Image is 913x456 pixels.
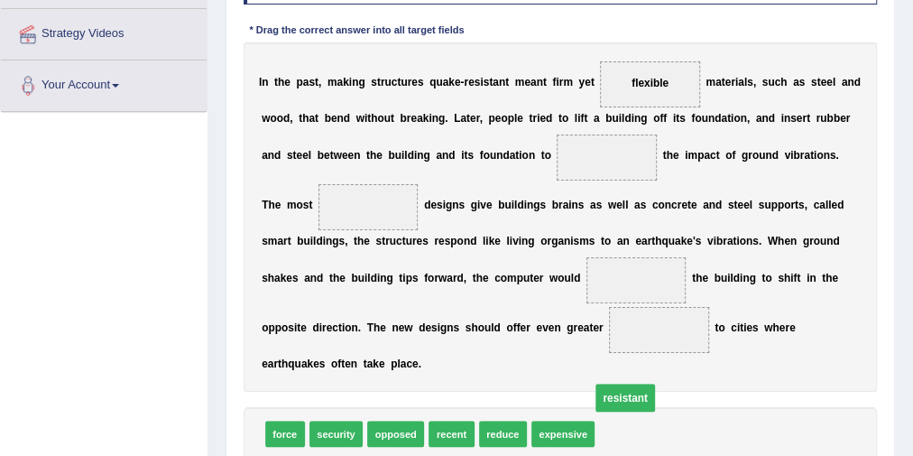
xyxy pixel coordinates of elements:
[725,149,732,162] b: o
[631,112,633,125] b: i
[468,76,475,88] b: e
[517,199,523,211] b: d
[284,76,290,88] b: e
[438,112,445,125] b: g
[578,199,585,211] b: s
[541,149,545,162] b: t
[641,199,647,211] b: s
[283,112,290,125] b: d
[448,76,455,88] b: k
[404,149,407,162] b: l
[517,112,523,125] b: e
[325,112,331,125] b: b
[344,112,350,125] b: d
[330,149,334,162] b: t
[496,149,503,162] b: n
[445,112,447,125] b: .
[408,149,414,162] b: d
[287,199,297,211] b: m
[546,112,552,125] b: d
[681,199,687,211] b: e
[847,76,853,88] b: n
[568,199,571,211] b: i
[515,76,525,88] b: m
[388,149,394,162] b: b
[768,76,774,88] b: u
[731,76,735,88] b: r
[527,199,533,211] b: n
[539,112,546,125] b: e
[753,76,756,88] b: ,
[678,199,682,211] b: r
[510,149,516,162] b: a
[624,112,631,125] b: d
[475,76,481,88] b: s
[501,112,507,125] b: o
[793,76,799,88] b: a
[537,112,539,125] b: i
[612,112,618,125] b: u
[820,112,826,125] b: u
[539,199,546,211] b: s
[590,199,596,211] b: a
[318,184,419,230] span: Drop target
[705,76,715,88] b: m
[784,149,790,162] b: v
[558,199,563,211] b: r
[275,199,281,211] b: e
[401,76,407,88] b: u
[303,199,309,211] b: s
[687,149,697,162] b: m
[454,112,460,125] b: L
[823,149,829,162] b: n
[842,76,848,88] b: a
[802,112,807,125] b: r
[667,149,673,162] b: h
[622,199,625,211] b: l
[807,112,810,125] b: t
[318,76,321,88] b: ,
[826,76,833,88] b: e
[430,199,437,211] b: e
[364,112,367,125] b: i
[727,112,731,125] b: t
[410,112,417,125] b: e
[514,112,517,125] b: l
[740,112,746,125] b: n
[262,149,268,162] b: a
[486,199,493,211] b: e
[504,199,511,211] b: u
[460,76,464,88] b: -
[309,149,311,162] b: l
[327,76,337,88] b: m
[391,112,394,125] b: t
[366,149,370,162] b: t
[461,149,464,162] b: i
[532,112,537,125] b: r
[407,112,411,125] b: r
[480,112,483,125] b: ,
[524,199,527,211] b: i
[769,112,775,125] b: d
[634,112,641,125] b: n
[804,149,810,162] b: a
[370,149,376,162] b: h
[377,76,381,88] b: t
[466,112,470,125] b: t
[458,199,465,211] b: s
[702,112,708,125] b: u
[315,112,318,125] b: t
[296,199,302,211] b: o
[503,149,509,162] b: d
[793,149,799,162] b: b
[558,112,562,125] b: t
[464,76,468,88] b: r
[429,76,436,88] b: q
[460,112,466,125] b: a
[653,112,659,125] b: o
[337,112,343,125] b: n
[752,149,759,162] b: o
[600,61,700,107] span: Drop target
[562,112,568,125] b: o
[687,199,691,211] b: t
